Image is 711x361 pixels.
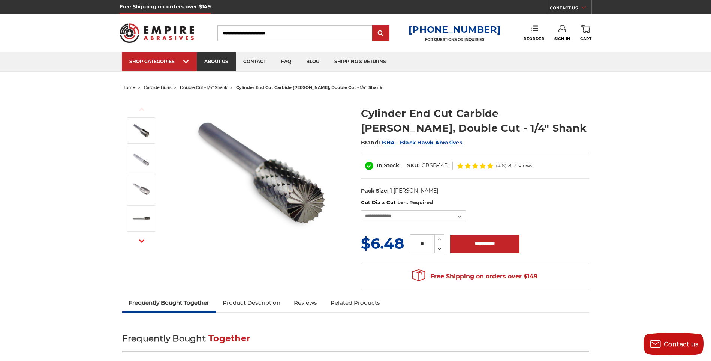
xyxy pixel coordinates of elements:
span: $6.48 [361,234,404,253]
span: (4.8) [496,163,506,168]
button: Next [133,233,151,249]
a: faq [274,52,299,71]
span: Brand: [361,139,380,146]
a: [PHONE_NUMBER] [409,24,501,35]
span: In Stock [377,162,399,169]
span: Frequently Bought [122,333,206,344]
span: Cart [580,36,591,41]
a: Related Products [324,295,387,311]
img: End Cut Cylinder shape carbide bur 1/4" shank [132,121,151,140]
button: Previous [133,101,151,117]
a: about us [197,52,236,71]
span: cylinder end cut carbide [PERSON_NAME], double cut - 1/4" shank [236,85,382,90]
span: Free Shipping on orders over $149 [412,269,537,284]
dt: SKU: [407,162,420,170]
button: Contact us [644,333,704,355]
small: Required [409,199,433,205]
img: SB-1D cylinder end cut shape carbide burr with 1/4 inch shank [132,150,151,169]
div: SHOP CATEGORIES [129,59,189,64]
a: CONTACT US [550,4,591,14]
img: End Cut Cylinder shape carbide bur 1/4" shank [186,98,336,248]
span: Sign In [554,36,570,41]
span: 8 Reviews [508,163,532,168]
a: Reorder [524,25,544,41]
input: Submit [373,26,388,41]
span: Together [208,333,250,344]
a: home [122,85,135,90]
a: Frequently Bought Together [122,295,216,311]
img: SB-3 cylinder end cut shape carbide burr 1/4" shank [132,209,151,228]
label: Cut Dia x Cut Len: [361,199,589,206]
a: Product Description [216,295,287,311]
a: BHA - Black Hawk Abrasives [382,139,462,146]
a: Cart [580,25,591,41]
img: Empire Abrasives [120,18,195,48]
dd: 1 [PERSON_NAME] [390,187,438,195]
span: Contact us [664,341,699,348]
dd: CBSB-14D [422,162,449,170]
a: carbide burrs [144,85,171,90]
span: Reorder [524,36,544,41]
a: blog [299,52,327,71]
a: contact [236,52,274,71]
a: double cut - 1/4" shank [180,85,228,90]
h1: Cylinder End Cut Carbide [PERSON_NAME], Double Cut - 1/4" Shank [361,106,589,135]
img: SB-5D cylinder end cut shape carbide burr with 1/4 inch shank [132,180,151,199]
a: shipping & returns [327,52,394,71]
a: Reviews [287,295,324,311]
p: FOR QUESTIONS OR INQUIRIES [409,37,501,42]
dt: Pack Size: [361,187,389,195]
